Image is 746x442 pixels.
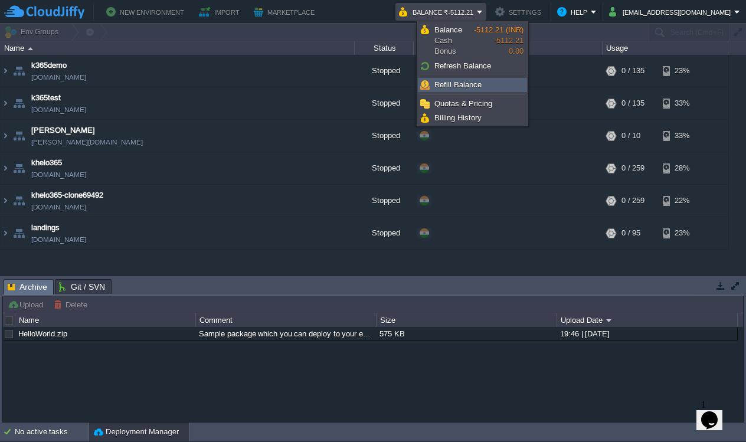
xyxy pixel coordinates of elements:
[621,217,640,249] div: 0 / 95
[254,5,318,19] button: Marketplace
[355,55,414,87] div: Stopped
[355,87,414,119] div: Stopped
[663,120,701,152] div: 33%
[54,299,91,310] button: Delete
[31,234,86,245] a: [DOMAIN_NAME]
[621,55,644,87] div: 0 / 135
[621,120,640,152] div: 0 / 10
[621,87,644,119] div: 0 / 135
[663,185,701,217] div: 22%
[418,60,526,73] a: Refresh Balance
[557,5,591,19] button: Help
[474,25,523,55] span: -5112.21 0.00
[18,329,67,338] a: HelloWorld.zip
[663,87,701,119] div: 33%
[199,5,243,19] button: Import
[434,80,482,89] span: Refill Balance
[1,41,354,55] div: Name
[696,395,734,430] iframe: chat widget
[11,185,27,217] img: AMDAwAAAACH5BAEAAAAALAAAAAABAAEAAAICRAEAOw==
[663,152,701,184] div: 28%
[8,299,47,310] button: Upload
[557,327,737,340] div: 19:46 | [DATE]
[1,120,10,152] img: AMDAwAAAACH5BAEAAAAALAAAAAABAAEAAAICRAEAOw==
[377,327,556,340] div: 575 KB
[1,185,10,217] img: AMDAwAAAACH5BAEAAAAALAAAAAABAAEAAAICRAEAOw==
[31,71,86,83] a: [DOMAIN_NAME]
[31,157,62,169] a: khelo365
[31,125,95,136] a: [PERSON_NAME]
[609,5,734,19] button: [EMAIL_ADDRESS][DOMAIN_NAME]
[418,78,526,91] a: Refill Balance
[31,104,86,116] a: [DOMAIN_NAME]
[621,152,644,184] div: 0 / 259
[495,5,545,19] button: Settings
[355,217,414,249] div: Stopped
[197,313,376,327] div: Comment
[663,217,701,249] div: 23%
[11,87,27,119] img: AMDAwAAAACH5BAEAAAAALAAAAAABAAEAAAICRAEAOw==
[418,97,526,110] a: Quotas & Pricing
[418,112,526,125] a: Billing History
[434,113,482,122] span: Billing History
[558,313,737,327] div: Upload Date
[196,327,375,340] div: Sample package which you can deploy to your environment. Feel free to delete and upload a package...
[31,201,86,213] a: [DOMAIN_NAME]
[434,25,474,57] span: Cash Bonus
[1,152,10,184] img: AMDAwAAAACH5BAEAAAAALAAAAAABAAEAAAICRAEAOw==
[434,25,462,34] span: Balance
[418,23,526,58] a: BalanceCashBonus-5112.21 (INR)-5112.210.00
[8,280,47,294] span: Archive
[355,152,414,184] div: Stopped
[31,92,61,104] a: k365test
[434,61,491,70] span: Refresh Balance
[106,5,188,19] button: New Environment
[434,99,492,108] span: Quotas & Pricing
[31,136,143,148] a: [PERSON_NAME][DOMAIN_NAME]
[355,41,413,55] div: Status
[1,217,10,249] img: AMDAwAAAACH5BAEAAAAALAAAAAABAAEAAAICRAEAOw==
[4,5,84,19] img: CloudJiffy
[31,169,86,181] a: [DOMAIN_NAME]
[16,313,195,327] div: Name
[31,189,103,201] a: khelo365-clone69492
[603,41,728,55] div: Usage
[1,55,10,87] img: AMDAwAAAACH5BAEAAAAALAAAAAABAAEAAAICRAEAOw==
[474,25,523,34] span: -5112.21 (INR)
[31,60,67,71] a: k365demo
[28,47,33,50] img: AMDAwAAAACH5BAEAAAAALAAAAAABAAEAAAICRAEAOw==
[377,313,557,327] div: Size
[31,222,60,234] a: landings
[399,5,477,19] button: Balance ₹-5112.21
[1,87,10,119] img: AMDAwAAAACH5BAEAAAAALAAAAAABAAEAAAICRAEAOw==
[94,426,179,438] button: Deployment Manager
[11,217,27,249] img: AMDAwAAAACH5BAEAAAAALAAAAAABAAEAAAICRAEAOw==
[355,185,414,217] div: Stopped
[11,152,27,184] img: AMDAwAAAACH5BAEAAAAALAAAAAABAAEAAAICRAEAOw==
[11,55,27,87] img: AMDAwAAAACH5BAEAAAAALAAAAAABAAEAAAICRAEAOw==
[11,120,27,152] img: AMDAwAAAACH5BAEAAAAALAAAAAABAAEAAAICRAEAOw==
[621,185,644,217] div: 0 / 259
[355,120,414,152] div: Stopped
[15,423,89,441] div: No active tasks
[59,280,105,294] span: Git / SVN
[663,55,701,87] div: 23%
